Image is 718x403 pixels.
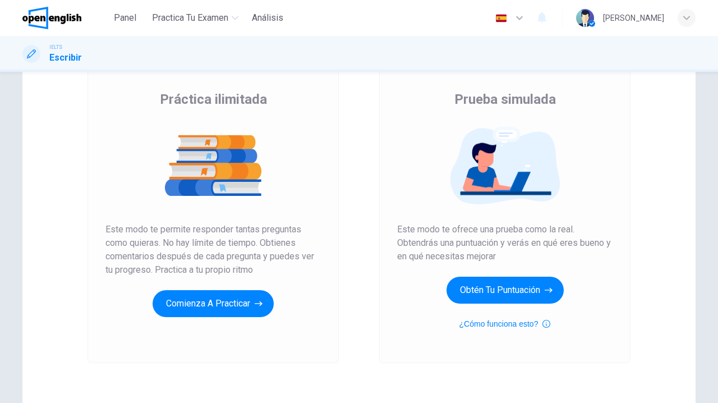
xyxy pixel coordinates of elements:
span: Práctica ilimitada [160,90,267,108]
button: Comienza a practicar [153,290,274,317]
span: Practica tu examen [152,11,228,25]
div: [PERSON_NAME] [603,11,664,25]
button: Análisis [247,8,288,28]
button: Obtén tu puntuación [447,277,564,304]
span: Prueba simulada [454,90,556,108]
span: Este modo te permite responder tantas preguntas como quieras. No hay límite de tiempo. Obtienes c... [105,223,321,277]
img: es [494,14,508,22]
span: Análisis [252,11,283,25]
img: Profile picture [576,9,594,27]
button: Panel [107,8,143,28]
span: Panel [114,11,136,25]
h1: Escribir [49,51,82,65]
img: OpenEnglish logo [22,7,81,29]
span: IELTS [49,43,62,51]
a: OpenEnglish logo [22,7,107,29]
button: Practica tu examen [148,8,243,28]
button: ¿Cómo funciona esto? [459,317,551,331]
span: Este modo te ofrece una prueba como la real. Obtendrás una puntuación y verás en qué eres bueno y... [397,223,613,263]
